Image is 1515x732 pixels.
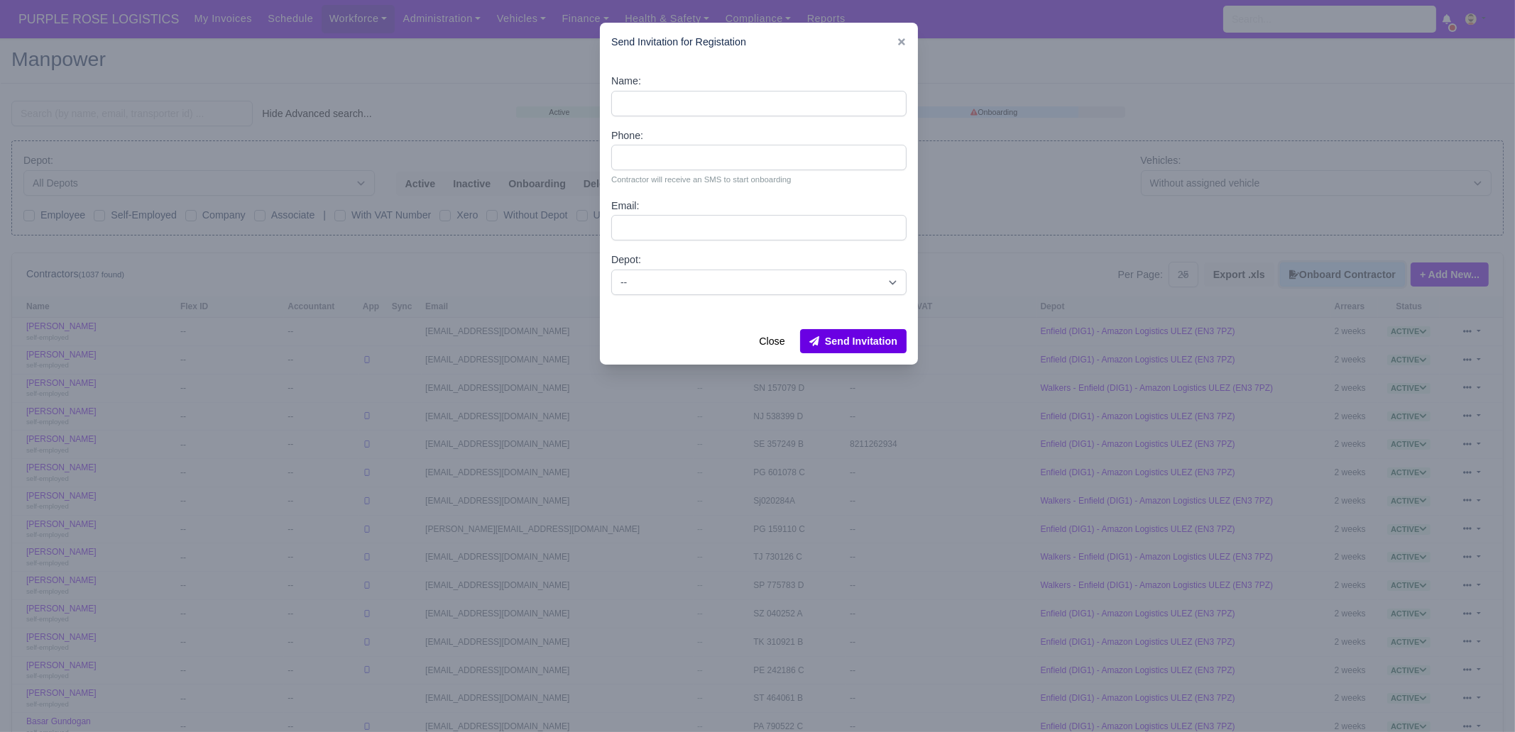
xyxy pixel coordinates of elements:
label: Depot: [611,252,641,268]
small: Contractor will receive an SMS to start onboarding [611,173,907,186]
label: Email: [611,198,640,214]
button: Close [750,329,794,353]
iframe: Chat Widget [1444,664,1515,732]
div: Send Invitation for Registation [600,23,918,62]
label: Phone: [611,128,643,144]
button: Send Invitation [800,329,907,353]
label: Name: [611,73,641,89]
